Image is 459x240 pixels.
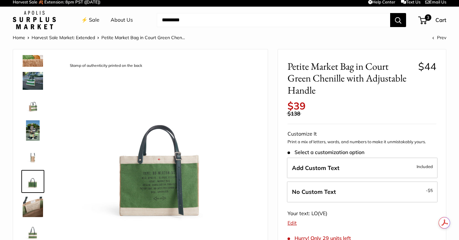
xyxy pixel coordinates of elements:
[23,171,43,192] img: description_Stamp of authenticity printed on the back
[418,60,436,73] span: $44
[425,14,431,21] span: 3
[13,11,56,29] img: Apolis: Surplus Market
[288,139,436,145] p: Print a mix of letters, words, and numbers to make it unmistakably yours.
[13,35,25,40] a: Home
[287,181,438,202] label: Leave Blank
[287,158,438,179] label: Add Custom Text
[32,35,95,40] a: Harvest Sale Market: Extended
[101,35,185,40] span: Petite Market Bag in Court Green Chen...
[81,15,99,25] a: ⚡️ Sale
[417,163,433,170] span: Included
[23,46,43,67] img: description_A close up of our first Chenille Jute Market Bag
[21,145,44,167] a: Petite Market Bag in Court Green Chenille with Adjustable Handle
[67,61,145,70] div: Stamp of authenticity printed on the back
[111,15,133,25] a: About Us
[13,33,185,42] nav: Breadcrumb
[21,71,44,91] a: description_Part of our original Chenille Collection
[23,95,43,115] img: Petite Market Bag in Court Green Chenille with Adjustable Handle
[288,60,413,96] span: Petite Market Bag in Court Green Chenille with Adjustable Handle
[428,188,433,193] span: $5
[21,45,44,68] a: description_A close up of our first Chenille Jute Market Bag
[426,187,433,194] span: -
[288,100,306,112] span: $39
[157,13,390,27] input: Search...
[292,188,336,195] span: No Custom Text
[21,119,44,142] a: Petite Market Bag in Court Green Chenille with Adjustable Handle
[23,146,43,166] img: Petite Market Bag in Court Green Chenille with Adjustable Handle
[288,149,364,155] span: Select a customization option
[288,129,436,139] div: Customize It
[23,197,43,217] img: Petite Market Bag in Court Green Chenille with Adjustable Handle
[432,35,446,40] a: Prev
[21,170,44,193] a: description_Stamp of authenticity printed on the back
[288,110,300,117] span: $138
[288,220,297,226] a: Edit
[288,210,327,216] span: Your text: LO(VE)
[292,164,339,172] span: Add Custom Text
[23,72,43,89] img: description_Part of our original Chenille Collection
[23,120,43,141] img: Petite Market Bag in Court Green Chenille with Adjustable Handle
[21,195,44,218] a: Petite Market Bag in Court Green Chenille with Adjustable Handle
[419,15,446,25] a: 3 Cart
[390,13,406,27] button: Search
[21,94,44,116] a: Petite Market Bag in Court Green Chenille with Adjustable Handle
[435,17,446,23] span: Cart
